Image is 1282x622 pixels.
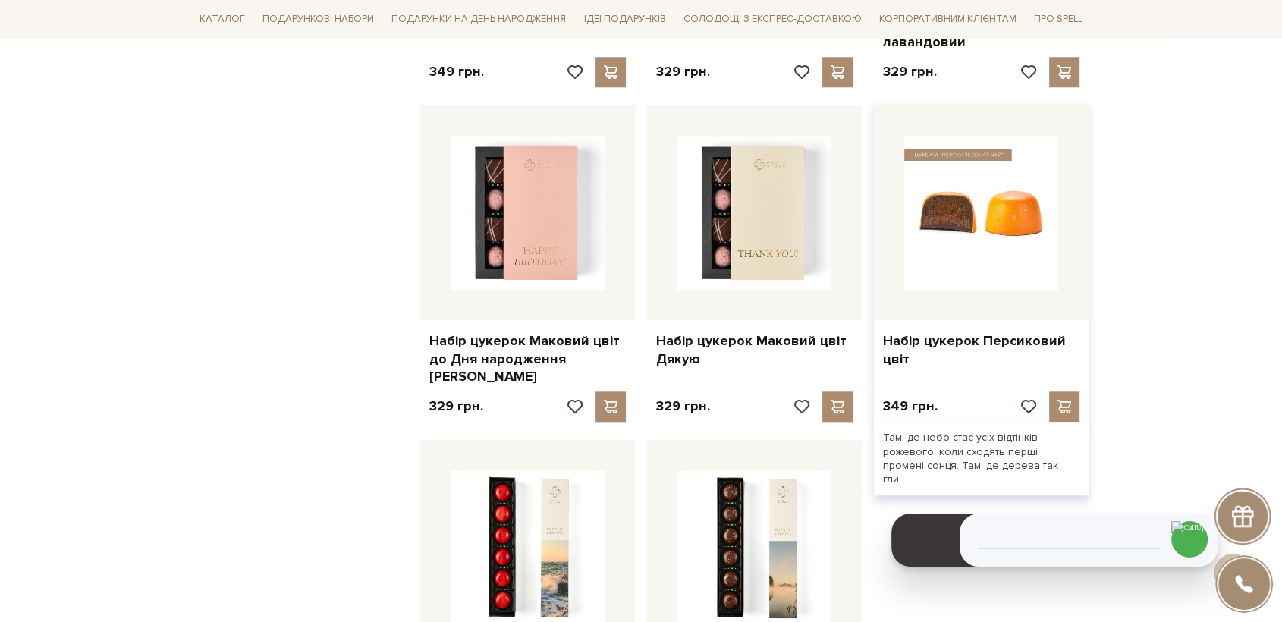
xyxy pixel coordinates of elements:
span: Подарунки на День народження [385,8,572,31]
a: Солодощі з експрес-доставкою [677,6,868,32]
p: 329 грн. [883,63,937,80]
span: Про Spell [1028,8,1089,31]
p: 329 грн. [656,63,710,80]
p: 329 грн. [656,397,710,415]
a: Набір цукерок Маковий цвіт до Дня народження [PERSON_NAME] [429,332,626,385]
span: Каталог [193,8,251,31]
p: 329 грн. [429,397,483,415]
p: 349 грн. [429,63,484,80]
img: Набір цукерок Персиковий цвіт [904,136,1058,290]
div: Там, де небо стає усіх відтінків рожевого, коли сходять перші промені сонця. Там, де дерева так г... [874,422,1089,495]
span: Ідеї подарунків [577,8,671,31]
p: 349 грн. [883,397,938,415]
a: Набір цукерок Маковий цвіт Дякую [656,332,853,368]
a: Набір цукерок Персиковий цвіт [883,332,1079,368]
a: Корпоративним клієнтам [873,6,1023,32]
span: Подарункові набори [256,8,380,31]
